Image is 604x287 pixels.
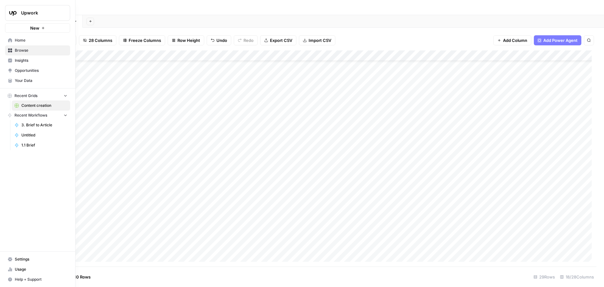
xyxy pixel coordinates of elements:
span: Opportunities [15,68,67,73]
button: Undo [207,35,231,45]
button: 28 Columns [79,35,116,45]
span: Untitled [21,132,67,138]
button: Help + Support [5,274,70,284]
a: 3. Brief to Article [12,120,70,130]
span: Insights [15,58,67,63]
button: Add Power Agent [534,35,581,45]
button: Import CSV [299,35,335,45]
span: Redo [243,37,254,43]
button: Workspace: Upwork [5,5,70,21]
button: Row Height [168,35,204,45]
span: Upwork [21,10,59,16]
a: Untitled [12,130,70,140]
img: Upwork Logo [7,7,19,19]
a: Your Data [5,76,70,86]
span: Settings [15,256,67,262]
span: Add 10 Rows [65,274,91,280]
a: Usage [5,264,70,274]
button: Export CSV [260,35,296,45]
span: Import CSV [309,37,331,43]
span: 1.1 Brief [21,142,67,148]
a: Opportunities [5,66,70,76]
span: Export CSV [270,37,292,43]
span: Add Power Agent [543,37,578,43]
span: Row Height [177,37,200,43]
a: 1.1 Brief [12,140,70,150]
span: Help + Support [15,277,67,282]
button: Redo [234,35,258,45]
span: 3. Brief to Article [21,122,67,128]
div: 18/28 Columns [557,272,596,282]
span: Add Column [503,37,527,43]
span: Recent Grids [14,93,37,99]
a: Content creation [12,100,70,111]
span: 28 Columns [89,37,112,43]
button: Add Column [493,35,531,45]
a: Insights [5,55,70,66]
button: Recent Grids [5,91,70,100]
a: Browse [5,45,70,55]
button: New [5,23,70,33]
span: Home [15,37,67,43]
span: New [30,25,39,31]
button: Recent Workflows [5,111,70,120]
span: Your Data [15,78,67,83]
button: Freeze Columns [119,35,165,45]
span: Content creation [21,103,67,108]
span: Recent Workflows [14,112,47,118]
span: Browse [15,48,67,53]
span: Freeze Columns [129,37,161,43]
span: Undo [216,37,227,43]
span: Usage [15,267,67,272]
a: Home [5,35,70,45]
div: 29 Rows [531,272,557,282]
a: Settings [5,254,70,264]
